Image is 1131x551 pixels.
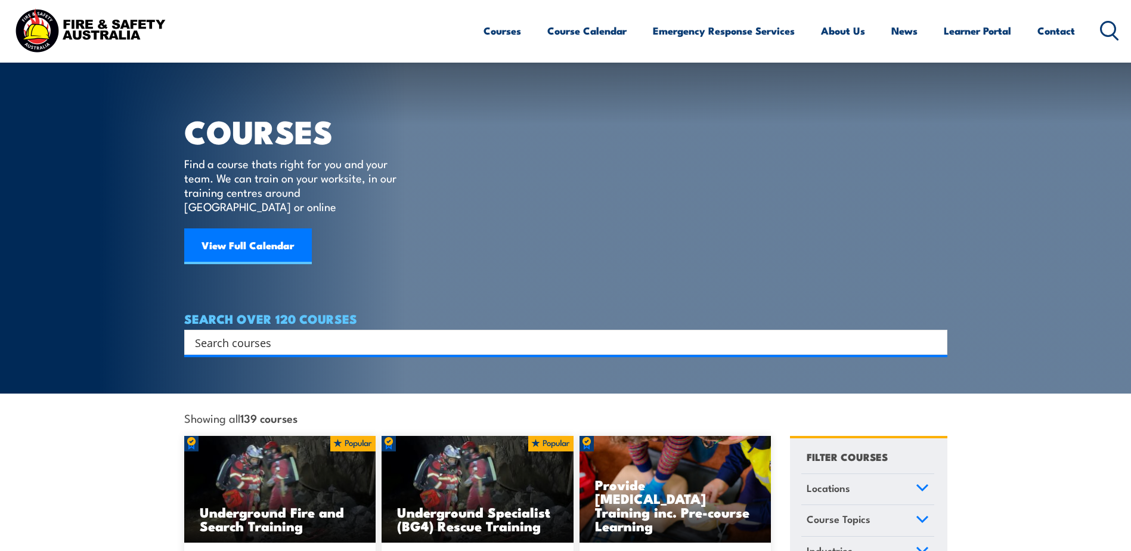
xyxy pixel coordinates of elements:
a: Contact [1037,15,1075,47]
span: Course Topics [807,511,870,527]
span: Locations [807,480,850,496]
h3: Underground Fire and Search Training [200,505,361,533]
a: Locations [801,474,934,505]
h4: FILTER COURSES [807,448,888,465]
a: Underground Fire and Search Training [184,436,376,543]
a: Emergency Response Services [653,15,795,47]
a: Learner Portal [944,15,1011,47]
a: Course Calendar [547,15,627,47]
img: Underground mine rescue [184,436,376,543]
a: Courses [484,15,521,47]
span: Showing all [184,411,298,424]
a: Provide [MEDICAL_DATA] Training inc. Pre-course Learning [580,436,771,543]
strong: 139 courses [240,410,298,426]
a: News [891,15,918,47]
h3: Provide [MEDICAL_DATA] Training inc. Pre-course Learning [595,478,756,533]
p: Find a course thats right for you and your team. We can train on your worksite, in our training c... [184,156,402,213]
form: Search form [197,334,924,351]
img: Underground mine rescue [382,436,574,543]
a: Underground Specialist (BG4) Rescue Training [382,436,574,543]
h4: SEARCH OVER 120 COURSES [184,312,947,325]
a: Course Topics [801,505,934,536]
img: Low Voltage Rescue and Provide CPR [580,436,771,543]
a: About Us [821,15,865,47]
input: Search input [195,333,921,351]
h1: COURSES [184,117,414,145]
h3: Underground Specialist (BG4) Rescue Training [397,505,558,533]
a: View Full Calendar [184,228,312,264]
button: Search magnifier button [927,334,943,351]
